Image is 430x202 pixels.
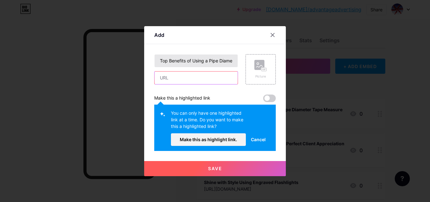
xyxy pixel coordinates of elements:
[246,133,271,146] button: Cancel
[254,74,267,79] div: Picture
[171,110,246,133] div: You can only have one highlighted link at a time. Do you want to make this a highlighted link?
[171,133,246,146] button: Make this as highlight link.
[251,136,266,143] span: Cancel
[155,72,238,84] input: URL
[155,55,238,67] input: Title
[144,161,286,176] button: Save
[154,31,164,39] div: Add
[180,137,237,142] span: Make this as highlight link.
[154,95,210,102] div: Make this a highlighted link
[208,166,222,171] span: Save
